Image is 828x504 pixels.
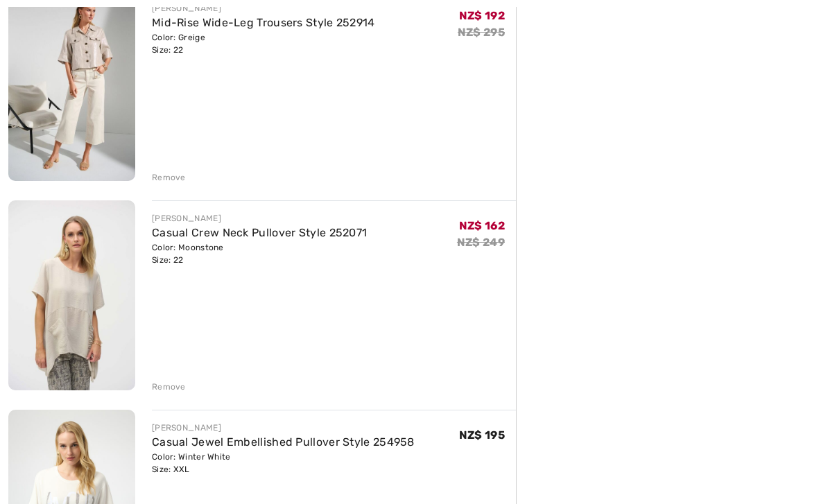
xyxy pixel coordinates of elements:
[152,242,367,267] div: Color: Moonstone Size: 22
[459,429,505,442] span: NZ$ 195
[459,220,505,233] span: NZ$ 162
[152,436,415,449] a: Casual Jewel Embellished Pullover Style 254958
[152,422,415,435] div: [PERSON_NAME]
[457,236,505,250] s: NZ$ 249
[152,32,375,57] div: Color: Greige Size: 22
[152,451,415,476] div: Color: Winter White Size: XXL
[152,381,186,394] div: Remove
[152,227,367,240] a: Casual Crew Neck Pullover Style 252071
[458,26,505,40] s: NZ$ 295
[152,17,375,30] a: Mid-Rise Wide-Leg Trousers Style 252914
[152,172,186,184] div: Remove
[8,201,135,391] img: Casual Crew Neck Pullover Style 252071
[459,10,505,23] span: NZ$ 192
[152,3,375,15] div: [PERSON_NAME]
[152,213,367,225] div: [PERSON_NAME]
